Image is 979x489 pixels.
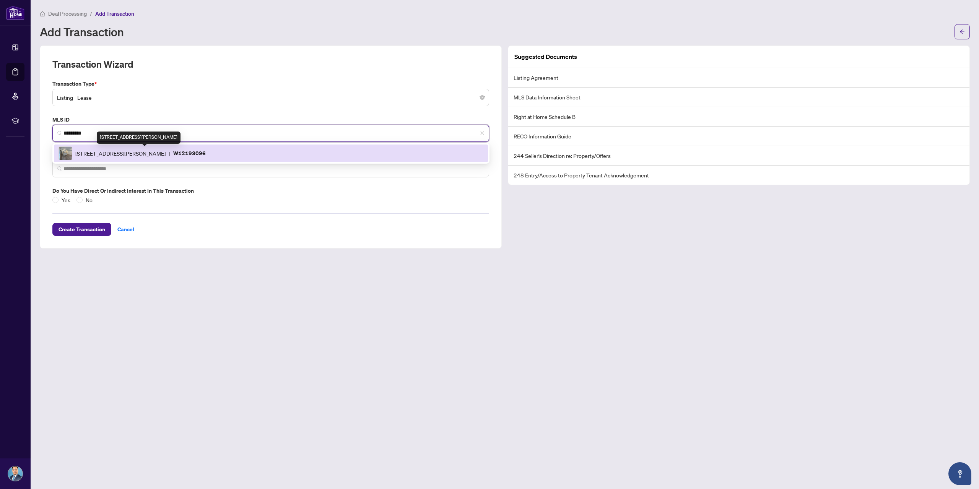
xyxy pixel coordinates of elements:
span: arrow-left [959,29,965,34]
span: Listing - Lease [57,90,485,105]
label: Transaction Type [52,80,489,88]
p: W12193096 [173,149,206,158]
span: [STREET_ADDRESS][PERSON_NAME] [75,149,166,158]
span: close-circle [480,95,485,100]
span: No [83,196,96,204]
h1: Add Transaction [40,26,124,38]
span: Yes [59,196,73,204]
img: search_icon [57,166,62,171]
li: 244 Seller’s Direction re: Property/Offers [508,146,969,166]
span: close [480,131,485,135]
li: / [90,9,92,18]
h2: Transaction Wizard [52,58,133,70]
button: Cancel [111,223,140,236]
article: Suggested Documents [514,52,577,62]
span: | [169,149,170,158]
span: Create Transaction [59,223,105,236]
img: IMG-W12193096_1.jpg [59,147,72,160]
button: Create Transaction [52,223,111,236]
label: Do you have direct or indirect interest in this transaction [52,187,489,195]
label: MLS ID [52,115,489,124]
li: RECO Information Guide [508,127,969,146]
span: Add Transaction [95,10,134,17]
li: 248 Entry/Access to Property Tenant Acknowledgement [508,166,969,185]
button: Open asap [948,462,971,485]
li: MLS Data Information Sheet [508,88,969,107]
img: Profile Icon [8,466,23,481]
span: Cancel [117,223,134,236]
li: Listing Agreement [508,68,969,88]
li: Right at Home Schedule B [508,107,969,127]
img: search_icon [57,131,62,135]
span: Deal Processing [48,10,87,17]
img: logo [6,6,24,20]
span: home [40,11,45,16]
div: [STREET_ADDRESS][PERSON_NAME] [97,132,181,144]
